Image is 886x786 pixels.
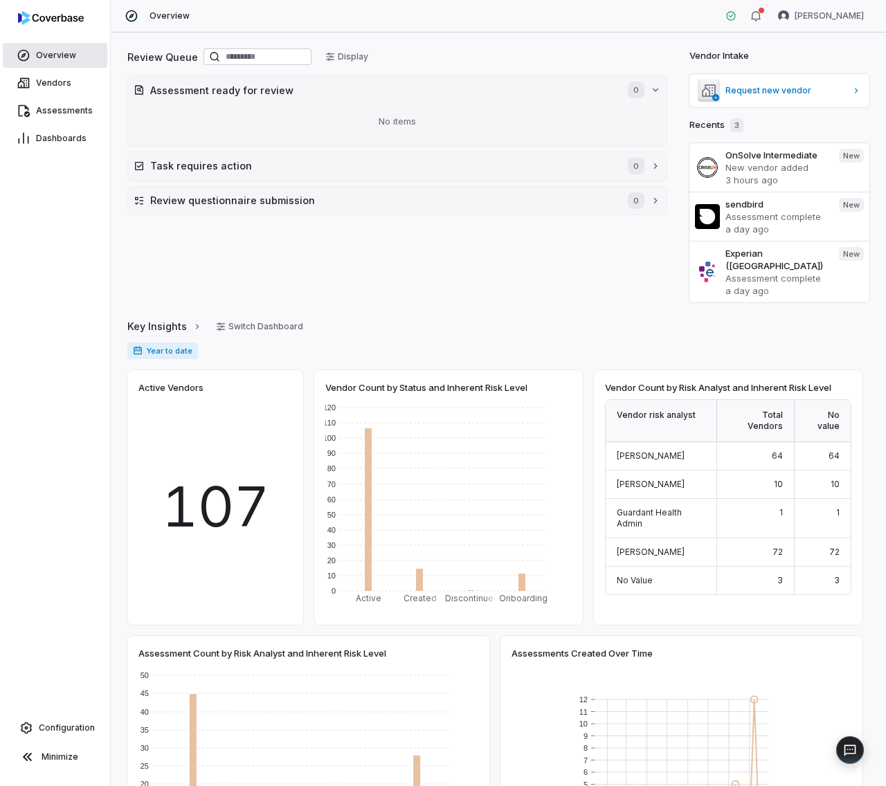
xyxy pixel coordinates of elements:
button: Key Insights [123,312,206,341]
span: 72 [772,547,783,557]
text: 8 [584,744,588,752]
text: 25 [141,762,149,770]
span: 10 [831,479,840,489]
text: 10 [327,572,336,580]
span: 0 [628,82,644,98]
text: 9 [584,732,588,740]
span: Assessments Created Over Time [512,647,653,659]
a: Overview [3,43,107,68]
div: No value [795,400,851,442]
a: sendbirdAssessment completea day agoNew [689,192,869,241]
text: 40 [327,526,336,534]
span: [PERSON_NAME] [617,479,685,489]
span: 3 [834,575,840,585]
p: New vendor added [725,161,828,174]
span: No Value [617,575,653,585]
span: [PERSON_NAME] [617,547,685,557]
span: [PERSON_NAME] [795,10,864,21]
text: 80 [327,464,336,473]
text: 120 [323,403,336,412]
span: New [839,149,864,163]
div: No items [134,104,661,140]
span: Assessments [36,105,93,116]
h2: Review questionnaire submission [150,193,614,208]
span: Overview [36,50,76,61]
text: 12 [579,695,588,704]
p: a day ago [725,223,828,235]
p: a day ago [725,284,828,297]
span: 64 [772,450,783,461]
h3: OnSolve Intermediate [725,149,828,161]
p: Assessment complete [725,210,828,223]
text: 50 [327,511,336,519]
button: Display [317,46,377,67]
text: 30 [141,744,149,752]
h2: Assessment ready for review [150,83,614,98]
span: New [839,247,864,261]
span: Vendor Count by Status and Inherent Risk Level [325,381,527,394]
span: Guardant Health Admin [617,507,682,529]
span: Active Vendors [138,381,204,394]
img: Jesse Nord avatar [778,10,789,21]
text: 40 [141,708,149,716]
img: logo-D7KZi-bG.svg [18,11,84,25]
a: Experian ([GEOGRAPHIC_DATA])Assessment completea day agoNew [689,241,869,302]
h2: Review Queue [127,50,198,64]
p: Assessment complete [725,272,828,284]
button: Jesse Nord avatar[PERSON_NAME] [770,6,872,26]
text: 110 [323,419,336,427]
text: 7 [584,756,588,765]
a: Assessments [3,98,107,123]
text: 11 [579,708,588,716]
text: 100 [323,434,336,442]
button: Minimize [6,743,105,771]
text: 20 [327,556,336,565]
span: 1 [836,507,840,518]
span: Year to date [127,342,198,359]
text: 30 [327,541,336,549]
span: Minimize [42,751,78,762]
text: 6 [584,768,588,776]
span: Request new vendor [725,85,846,96]
span: New [839,198,864,212]
p: 3 hours ago [725,174,828,186]
span: 72 [829,547,840,557]
h3: sendbird [725,198,828,210]
h2: Recents [689,118,743,132]
text: 10 [579,720,588,728]
a: Dashboards [3,126,107,151]
button: Review questionnaire submission0 [128,187,667,214]
span: 107 [162,465,269,548]
span: 0 [628,192,644,209]
text: 90 [327,449,336,457]
span: 64 [829,450,840,461]
h2: Task requires action [150,158,614,173]
button: Task requires action0 [128,152,667,180]
h2: Vendor Intake [689,49,749,63]
span: Configuration [39,722,95,733]
a: OnSolve IntermediateNew vendor added3 hours agoNew [689,143,869,192]
a: Key Insights [127,312,202,341]
text: 0 [332,587,336,595]
text: 50 [141,671,149,679]
button: Assessment ready for review0 [128,76,667,104]
text: 60 [327,495,336,504]
div: Total Vendors [717,400,795,442]
text: 45 [141,689,149,697]
span: Dashboards [36,133,87,144]
a: Vendors [3,71,107,95]
span: 0 [628,158,644,174]
a: Request new vendor [689,74,869,107]
span: Vendors [36,77,71,89]
span: Assessment Count by Risk Analyst and Inherent Risk Level [138,647,386,659]
span: Key Insights [127,319,187,333]
span: 3 [777,575,783,585]
h3: Experian ([GEOGRAPHIC_DATA]) [725,247,828,272]
div: Vendor risk analyst [606,400,717,442]
a: Configuration [6,715,105,740]
span: 10 [774,479,783,489]
span: Overview [150,10,190,21]
button: Switch Dashboard [208,316,311,337]
text: 70 [327,480,336,488]
span: 1 [779,507,783,518]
